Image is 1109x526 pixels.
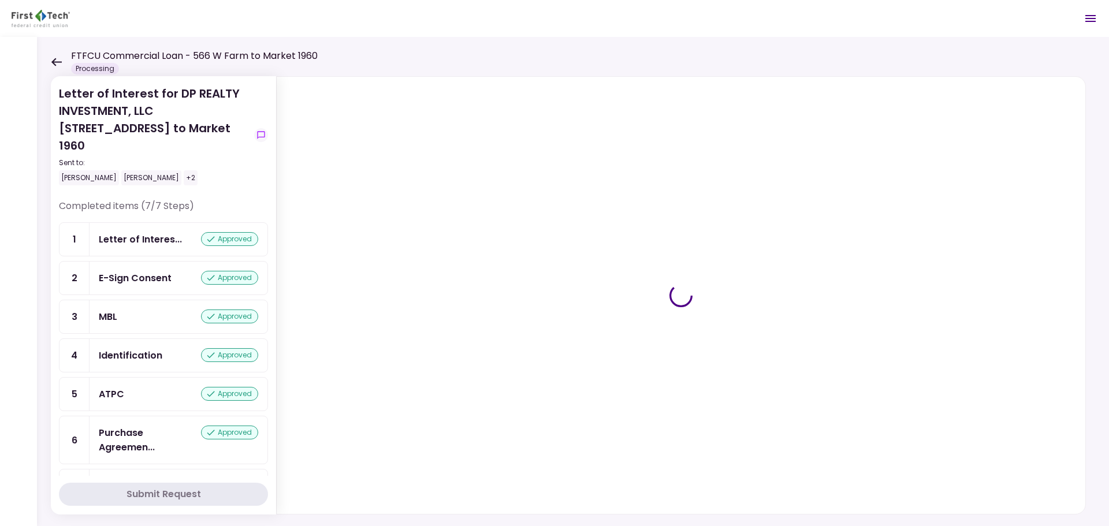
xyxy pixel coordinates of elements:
[201,426,258,439] div: approved
[201,387,258,401] div: approved
[201,309,258,323] div: approved
[59,377,268,411] a: 5ATPCapproved
[59,469,90,502] div: 7
[71,63,119,74] div: Processing
[99,387,124,401] div: ATPC
[59,199,268,222] div: Completed items (7/7 Steps)
[59,416,90,464] div: 6
[71,49,318,63] h1: FTFCU Commercial Loan - 566 W Farm to Market 1960
[201,271,258,285] div: approved
[59,300,90,333] div: 3
[59,158,250,168] div: Sent to:
[201,348,258,362] div: approved
[59,170,119,185] div: [PERSON_NAME]
[59,300,268,334] a: 3MBLapproved
[59,85,250,185] div: Letter of Interest for DP REALTY INVESTMENT, LLC [STREET_ADDRESS] to Market 1960
[99,271,172,285] div: E-Sign Consent
[12,10,70,27] img: Partner icon
[184,170,198,185] div: +2
[59,339,90,372] div: 4
[59,222,268,256] a: 1Letter of Interestapproved
[1077,5,1104,32] button: Open menu
[99,426,201,454] div: Purchase Agreement
[59,261,268,295] a: 2E-Sign Consentapproved
[59,223,90,256] div: 1
[59,262,90,294] div: 2
[59,378,90,411] div: 5
[121,170,181,185] div: [PERSON_NAME]
[59,338,268,372] a: 4Identificationapproved
[59,469,268,503] a: 7ERQapproved
[254,128,268,142] button: show-messages
[126,487,201,501] div: Submit Request
[99,348,162,363] div: Identification
[99,232,182,247] div: Letter of Interest
[59,416,268,464] a: 6Purchase Agreementapproved
[99,309,117,324] div: MBL
[59,483,268,506] button: Submit Request
[201,232,258,246] div: approved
